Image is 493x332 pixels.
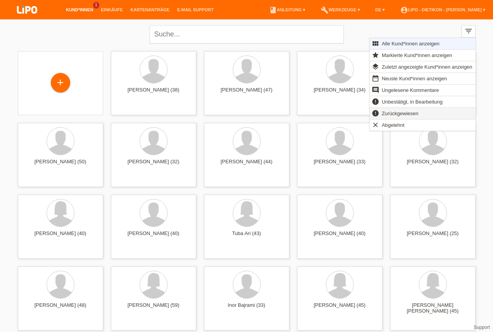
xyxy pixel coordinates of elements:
div: [PERSON_NAME] (33) [303,159,376,171]
div: [PERSON_NAME] (45) [303,302,376,315]
div: [PERSON_NAME] (40) [303,230,376,243]
a: E-Mail Support [173,7,218,12]
a: DE ▾ [372,7,389,12]
i: book [269,6,277,14]
div: [PERSON_NAME] (38) [117,87,190,99]
span: Neuste Kund*innen anzeigen [381,74,448,83]
span: 1 [93,2,99,9]
div: [PERSON_NAME] [PERSON_NAME] (45) [396,302,469,315]
span: Markierte Kund*innen anzeigen [381,50,453,60]
i: clear [372,121,379,129]
span: Zurückgewiesen [381,109,420,118]
a: Einkäufe [97,7,126,12]
div: [PERSON_NAME] (32) [117,159,190,171]
a: Support [474,325,490,330]
input: Suche... [150,25,344,43]
div: [PERSON_NAME] (44) [210,159,283,171]
i: comment [372,86,379,94]
i: filter_list [464,27,473,35]
div: [PERSON_NAME] (40) [24,230,97,243]
div: [PERSON_NAME] (50) [24,159,97,171]
div: [PERSON_NAME] (47) [210,87,283,99]
span: Zuletzt angezeigte Kund*innen anzeigen [381,62,473,71]
i: error [372,109,379,117]
i: account_circle [400,6,408,14]
div: [PERSON_NAME] (48) [24,302,97,315]
div: Kund*in hinzufügen [51,76,70,89]
i: error [372,98,379,105]
i: date_range [372,74,379,82]
a: account_circleLIPO - Dietikon - [PERSON_NAME] ▾ [396,7,489,12]
i: star [372,51,379,59]
div: [PERSON_NAME] (25) [396,230,469,243]
div: Tuba Ari (43) [210,230,283,243]
i: layers [372,63,379,71]
a: LIPO pay [8,16,47,22]
a: Kund*innen [62,7,97,12]
span: Unbestätigt, in Bearbeitung [381,97,444,106]
div: [PERSON_NAME] (32) [396,159,469,171]
a: bookAnleitung ▾ [265,7,309,12]
span: Ungelesene Kommentare [381,85,440,95]
div: [PERSON_NAME] (40) [117,230,190,243]
a: buildWerkzeuge ▾ [317,7,364,12]
i: build [321,6,329,14]
i: view_module [372,40,379,47]
a: Kartenanträge [127,7,173,12]
div: [PERSON_NAME] (34) [303,87,376,99]
span: Abgelehnt [381,120,406,130]
div: Inor Bajrami (33) [210,302,283,315]
span: Alle Kund*innen anzeigen [381,39,441,48]
div: [PERSON_NAME] (59) [117,302,190,315]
